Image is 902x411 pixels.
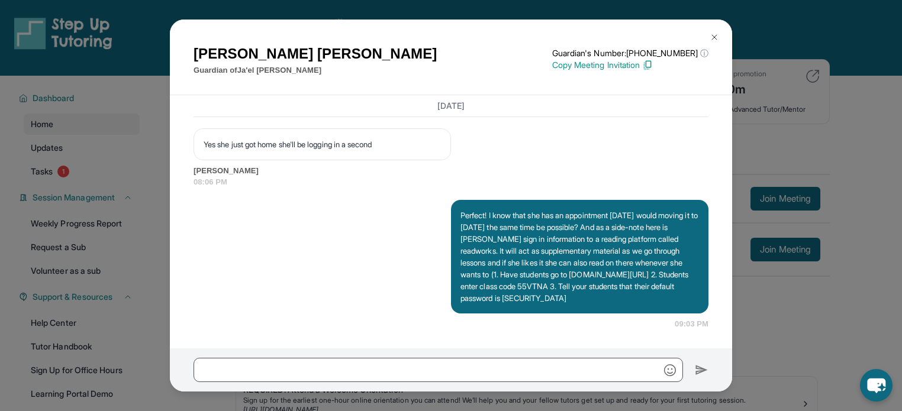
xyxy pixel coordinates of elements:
p: Guardian of Ja'el [PERSON_NAME] [194,64,437,76]
h3: [DATE] [194,100,708,112]
p: Copy Meeting Invitation [552,59,708,71]
h1: [PERSON_NAME] [PERSON_NAME] [194,43,437,64]
img: Emoji [664,364,676,376]
span: 09:03 PM [675,318,708,330]
img: Send icon [695,363,708,377]
p: Perfect! I know that she has an appointment [DATE] would moving it to [DATE] the same time be pos... [460,209,699,304]
button: chat-button [860,369,893,402]
img: Copy Icon [642,60,653,70]
span: 08:06 PM [194,176,708,188]
span: [PERSON_NAME] [194,165,708,177]
p: Yes she just got home she'll be logging in a second [204,138,441,150]
img: Close Icon [710,33,719,42]
p: Guardian's Number: [PHONE_NUMBER] [552,47,708,59]
span: ⓘ [700,47,708,59]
